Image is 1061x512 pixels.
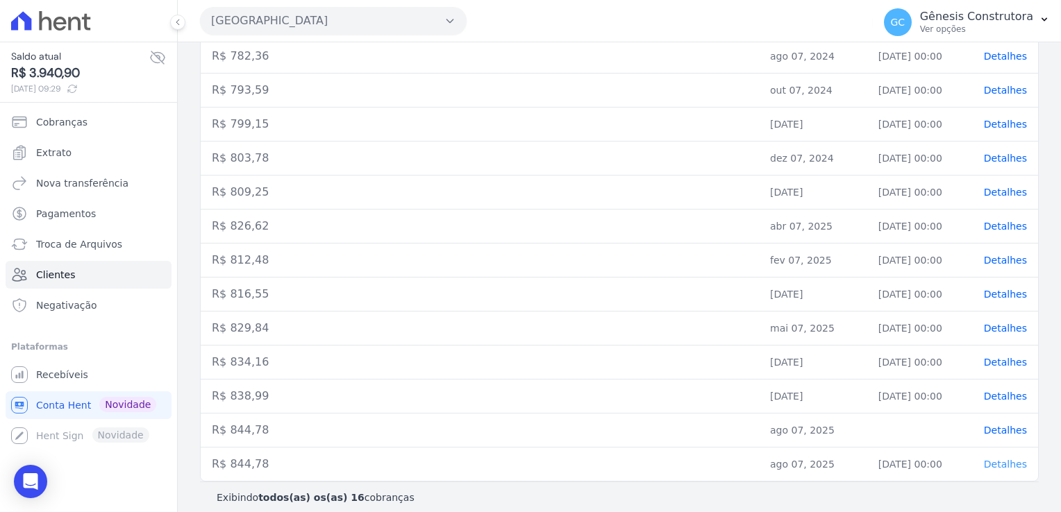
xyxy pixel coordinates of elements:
[201,278,759,312] td: R$ 816,55
[6,261,172,289] a: Clientes
[867,312,973,345] td: [DATE] 00:00
[759,176,867,210] td: [DATE]
[6,361,172,389] a: Recebíveis
[759,142,867,176] td: dez 07, 2024
[36,268,75,282] span: Clientes
[867,379,973,413] td: [DATE] 00:00
[11,83,149,95] span: [DATE] 09:29
[217,490,415,504] p: Exibindo cobranças
[984,51,1027,62] a: Detalhes
[258,492,365,503] b: todos(as) os(as) 16
[984,425,1027,436] a: Detalhes
[201,74,759,108] td: R$ 793,59
[759,74,867,108] td: out 07, 2024
[759,210,867,244] td: abr 07, 2025
[890,17,905,27] span: GC
[6,108,172,136] a: Cobranças
[201,244,759,278] td: R$ 812,48
[867,142,973,176] td: [DATE] 00:00
[867,176,973,210] td: [DATE] 00:00
[201,176,759,210] td: R$ 809,25
[867,278,973,312] td: [DATE] 00:00
[867,108,973,142] td: [DATE] 00:00
[867,74,973,108] td: [DATE] 00:00
[867,244,973,278] td: [DATE] 00:00
[920,24,1033,35] p: Ver opções
[984,85,1027,96] a: Detalhes
[867,210,973,244] td: [DATE] 00:00
[201,379,759,413] td: R$ 838,99
[201,40,759,74] td: R$ 782,36
[759,413,867,447] td: ago 07, 2025
[36,207,96,221] span: Pagamentos
[14,465,47,498] div: Open Intercom Messenger
[6,139,172,167] a: Extrato
[759,108,867,142] td: [DATE]
[867,345,973,379] td: [DATE] 00:00
[36,398,91,412] span: Conta Hent
[201,345,759,379] td: R$ 834,16
[36,146,72,160] span: Extrato
[201,108,759,142] td: R$ 799,15
[11,339,166,355] div: Plataformas
[759,447,867,481] td: ago 07, 2025
[984,153,1027,164] a: Detalhes
[984,391,1027,402] a: Detalhes
[36,115,87,129] span: Cobranças
[6,169,172,197] a: Nova transferência
[984,323,1027,334] a: Detalhes
[984,459,1027,470] a: Detalhes
[867,447,973,481] td: [DATE] 00:00
[200,7,467,35] button: [GEOGRAPHIC_DATA]
[11,108,166,450] nav: Sidebar
[11,64,149,83] span: R$ 3.940,90
[36,368,88,382] span: Recebíveis
[984,289,1027,300] a: Detalhes
[759,379,867,413] td: [DATE]
[984,357,1027,368] a: Detalhes
[759,278,867,312] td: [DATE]
[6,391,172,419] a: Conta Hent Novidade
[36,176,128,190] span: Nova transferência
[6,291,172,319] a: Negativação
[984,221,1027,232] a: Detalhes
[6,200,172,228] a: Pagamentos
[201,142,759,176] td: R$ 803,78
[984,255,1027,266] a: Detalhes
[759,244,867,278] td: fev 07, 2025
[201,447,759,481] td: R$ 844,78
[11,49,149,64] span: Saldo atual
[873,3,1061,42] button: GC Gênesis Construtora Ver opções
[759,40,867,74] td: ago 07, 2024
[36,237,122,251] span: Troca de Arquivos
[984,187,1027,198] a: Detalhes
[201,413,759,447] td: R$ 844,78
[36,298,97,312] span: Negativação
[201,312,759,345] td: R$ 829,84
[867,40,973,74] td: [DATE] 00:00
[920,10,1033,24] p: Gênesis Construtora
[99,397,156,412] span: Novidade
[6,230,172,258] a: Troca de Arquivos
[201,210,759,244] td: R$ 826,62
[984,119,1027,130] a: Detalhes
[759,345,867,379] td: [DATE]
[759,312,867,345] td: mai 07, 2025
